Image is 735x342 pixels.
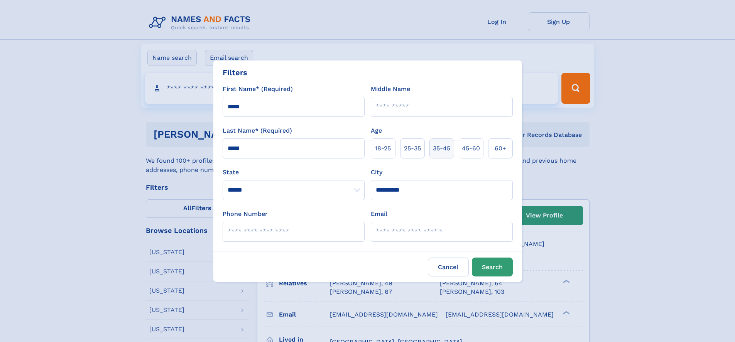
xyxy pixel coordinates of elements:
[495,144,506,153] span: 60+
[371,209,387,219] label: Email
[472,258,513,276] button: Search
[223,168,365,177] label: State
[404,144,421,153] span: 25‑35
[223,126,292,135] label: Last Name* (Required)
[371,126,382,135] label: Age
[223,84,293,94] label: First Name* (Required)
[371,84,410,94] label: Middle Name
[223,209,268,219] label: Phone Number
[428,258,469,276] label: Cancel
[433,144,450,153] span: 35‑45
[223,67,247,78] div: Filters
[375,144,391,153] span: 18‑25
[371,168,382,177] label: City
[462,144,480,153] span: 45‑60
